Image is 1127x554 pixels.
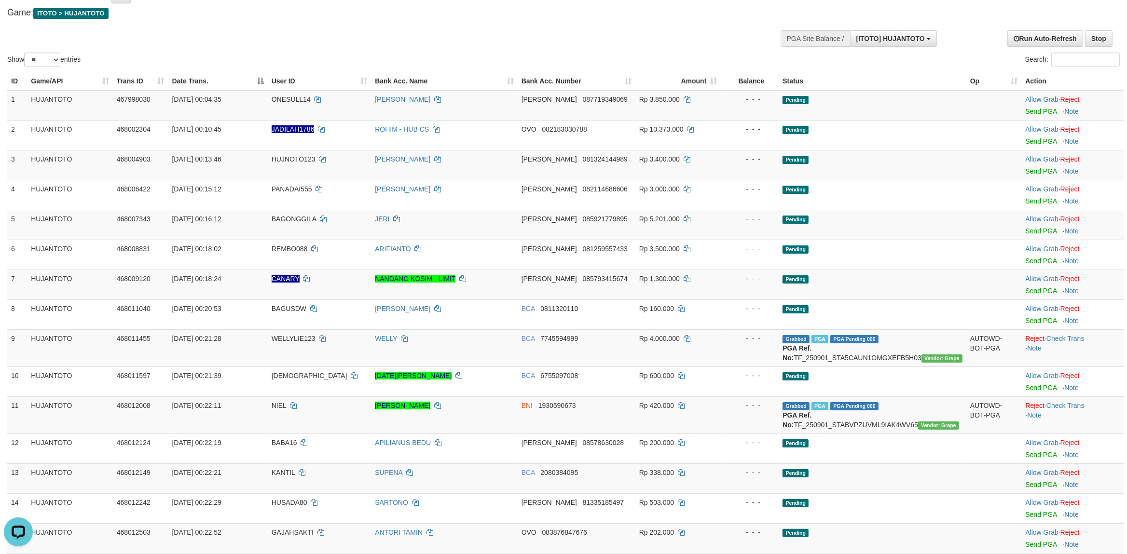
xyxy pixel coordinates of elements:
[783,186,809,194] span: Pending
[725,154,775,164] div: - - -
[375,305,430,312] a: [PERSON_NAME]
[117,469,151,476] span: 468012149
[268,72,371,90] th: User ID: activate to sort column ascending
[1025,215,1060,223] span: ·
[1021,329,1124,366] td: · ·
[1021,299,1124,329] td: ·
[375,402,430,409] a: [PERSON_NAME]
[1025,287,1057,295] a: Send PGA
[1060,528,1080,536] a: Reject
[172,95,221,103] span: [DATE] 00:04:35
[639,215,680,223] span: Rp 5.201.000
[856,35,925,42] span: [ITOTO] HUJANTOTO
[172,185,221,193] span: [DATE] 00:15:12
[1021,72,1124,90] th: Action
[272,439,297,446] span: BABA16
[583,155,628,163] span: Copy 081324144989 to clipboard
[1021,270,1124,299] td: ·
[117,125,151,133] span: 468002304
[117,305,151,312] span: 468011040
[7,299,27,329] td: 8
[117,95,151,103] span: 467998030
[639,125,684,133] span: Rp 10.373.000
[1060,155,1080,163] a: Reject
[1064,540,1079,548] a: Note
[781,30,850,47] div: PGA Site Balance /
[27,329,112,366] td: HUJANTOTO
[540,335,578,342] span: Copy 7745594999 to clipboard
[1025,439,1060,446] span: ·
[725,334,775,343] div: - - -
[272,95,311,103] span: ONESULL14
[518,72,635,90] th: Bank Acc. Number: activate to sort column ascending
[27,120,112,150] td: HUJANTOTO
[1021,150,1124,180] td: ·
[1025,257,1057,265] a: Send PGA
[583,275,628,283] span: Copy 085793415674 to clipboard
[1060,305,1080,312] a: Reject
[1025,185,1058,193] a: Allow Grab
[375,155,430,163] a: [PERSON_NAME]
[583,215,628,223] span: Copy 085921779895 to clipboard
[1064,227,1079,235] a: Note
[783,126,809,134] span: Pending
[1021,493,1124,523] td: ·
[172,245,221,253] span: [DATE] 00:18:02
[1085,30,1113,47] a: Stop
[272,528,314,536] span: GAJAHSAKTI
[783,372,809,380] span: Pending
[7,463,27,493] td: 13
[783,529,809,537] span: Pending
[7,493,27,523] td: 14
[7,90,27,121] td: 1
[639,439,674,446] span: Rp 200.000
[1025,215,1058,223] a: Allow Grab
[1021,240,1124,270] td: ·
[783,156,809,164] span: Pending
[1064,317,1079,324] a: Note
[1046,402,1085,409] a: Check Trans
[27,366,112,396] td: HUJANTOTO
[117,155,151,163] span: 468004903
[7,120,27,150] td: 2
[1025,372,1060,379] span: ·
[522,528,536,536] span: OVO
[27,396,112,433] td: HUJANTOTO
[27,180,112,210] td: HUJANTOTO
[33,8,109,19] span: ITOTO > HUJANTOTO
[27,270,112,299] td: HUJANTOTO
[639,469,674,476] span: Rp 338.000
[522,499,577,506] span: [PERSON_NAME]
[117,335,151,342] span: 468011455
[1025,528,1060,536] span: ·
[27,150,112,180] td: HUJANTOTO
[1025,125,1058,133] a: Allow Grab
[27,523,112,553] td: HUJANTOTO
[1025,275,1060,283] span: ·
[1025,540,1057,548] a: Send PGA
[272,245,308,253] span: REMBO088
[172,305,221,312] span: [DATE] 00:20:53
[1025,227,1057,235] a: Send PGA
[1064,108,1079,115] a: Note
[117,499,151,506] span: 468012242
[1060,185,1080,193] a: Reject
[639,275,680,283] span: Rp 1.300.000
[1025,451,1057,459] a: Send PGA
[783,216,809,224] span: Pending
[272,499,307,506] span: HUSADA80
[1025,528,1058,536] a: Allow Grab
[1025,305,1060,312] span: ·
[783,96,809,104] span: Pending
[1025,439,1058,446] a: Allow Grab
[7,150,27,180] td: 3
[1025,481,1057,488] a: Send PGA
[7,366,27,396] td: 10
[522,335,535,342] span: BCA
[540,372,578,379] span: Copy 6755097008 to clipboard
[725,244,775,254] div: - - -
[7,210,27,240] td: 5
[725,184,775,194] div: - - -
[375,215,389,223] a: JERI
[172,335,221,342] span: [DATE] 00:21:28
